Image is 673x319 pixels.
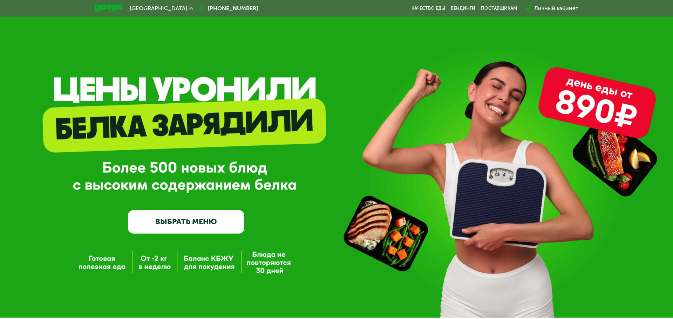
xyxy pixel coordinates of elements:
a: Вендинги [451,6,475,11]
a: [PHONE_NUMBER] [197,4,258,13]
div: Личный кабинет [534,4,578,13]
span: [GEOGRAPHIC_DATA] [130,6,187,11]
div: поставщикам [481,6,517,11]
a: ВЫБРАТЬ МЕНЮ [128,210,244,234]
a: Качество еды [412,6,445,11]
